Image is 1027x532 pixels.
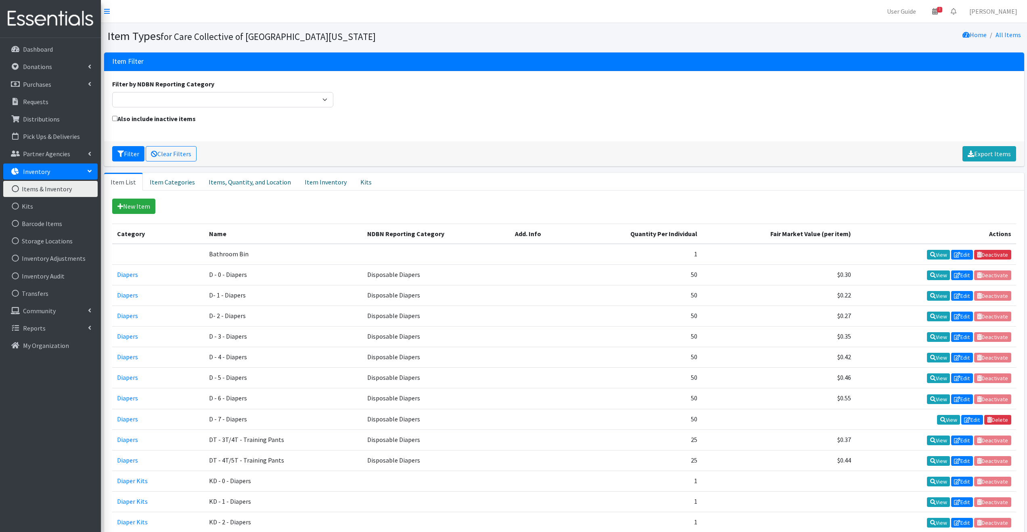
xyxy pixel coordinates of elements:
[104,173,143,191] a: Item List
[3,320,98,336] a: Reports
[927,353,950,362] a: View
[204,327,362,347] td: D - 3 - Diapers
[204,244,362,265] td: Bathroom Bin
[204,450,362,471] td: DT - 4T/5T - Training Pants
[951,497,973,507] a: Edit
[146,146,197,161] a: Clear Filters
[927,456,950,466] a: View
[951,373,973,383] a: Edit
[204,409,362,429] td: D - 7 - Diapers
[951,332,973,342] a: Edit
[3,41,98,57] a: Dashboard
[702,429,856,450] td: $0.37
[362,388,510,409] td: Disposable Diapers
[927,394,950,404] a: View
[23,115,60,123] p: Distributions
[926,3,944,19] a: 3
[117,518,148,526] a: Diaper Kits
[3,268,98,284] a: Inventory Audit
[23,150,70,158] p: Partner Agencies
[117,332,138,340] a: Diapers
[362,368,510,388] td: Disposable Diapers
[571,429,702,450] td: 25
[362,224,510,244] th: NDBN Reporting Category
[112,146,144,161] button: Filter
[298,173,353,191] a: Item Inventory
[571,368,702,388] td: 50
[143,173,202,191] a: Item Categories
[112,114,196,124] label: Also include inactive items
[23,98,48,106] p: Requests
[23,168,50,176] p: Inventory
[204,285,362,306] td: D- 1 - Diapers
[951,436,973,445] a: Edit
[571,450,702,471] td: 25
[3,59,98,75] a: Donations
[3,216,98,232] a: Barcode Items
[23,45,53,53] p: Dashboard
[204,347,362,368] td: D - 4 - Diapers
[571,471,702,491] td: 1
[362,327,510,347] td: Disposable Diapers
[571,264,702,285] td: 50
[117,415,138,423] a: Diapers
[996,31,1021,39] a: All Items
[3,76,98,92] a: Purchases
[951,477,973,486] a: Edit
[702,450,856,471] td: $0.44
[3,94,98,110] a: Requests
[702,224,856,244] th: Fair Market Value (per item)
[963,3,1024,19] a: [PERSON_NAME]
[117,436,138,444] a: Diapers
[927,373,950,383] a: View
[117,312,138,320] a: Diapers
[927,436,950,445] a: View
[204,388,362,409] td: D - 6 - Diapers
[951,394,973,404] a: Edit
[362,347,510,368] td: Disposable Diapers
[23,80,51,88] p: Purchases
[117,394,138,402] a: Diapers
[974,250,1011,260] a: Deactivate
[927,291,950,301] a: View
[961,415,983,425] a: Edit
[23,307,56,315] p: Community
[204,368,362,388] td: D - 5 - Diapers
[571,244,702,265] td: 1
[571,224,702,244] th: Quantity Per Individual
[702,388,856,409] td: $0.55
[927,497,950,507] a: View
[571,388,702,409] td: 50
[362,285,510,306] td: Disposable Diapers
[117,291,138,299] a: Diapers
[984,415,1011,425] a: Delete
[3,5,98,32] img: HumanEssentials
[3,181,98,197] a: Items & Inventory
[202,173,298,191] a: Items, Quantity, and Location
[353,173,379,191] a: Kits
[927,250,950,260] a: View
[951,312,973,321] a: Edit
[112,116,117,121] input: Also include inactive items
[571,327,702,347] td: 50
[951,291,973,301] a: Edit
[3,303,98,319] a: Community
[702,264,856,285] td: $0.30
[23,341,69,350] p: My Organization
[937,7,942,13] span: 3
[702,327,856,347] td: $0.35
[3,250,98,266] a: Inventory Adjustments
[362,429,510,450] td: Disposable Diapers
[117,373,138,381] a: Diapers
[362,264,510,285] td: Disposable Diapers
[962,31,987,39] a: Home
[881,3,922,19] a: User Guide
[112,79,214,89] label: Filter by NDBN Reporting Category
[951,353,973,362] a: Edit
[951,518,973,528] a: Edit
[571,347,702,368] td: 50
[3,146,98,162] a: Partner Agencies
[3,233,98,249] a: Storage Locations
[362,306,510,326] td: Disposable Diapers
[951,456,973,466] a: Edit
